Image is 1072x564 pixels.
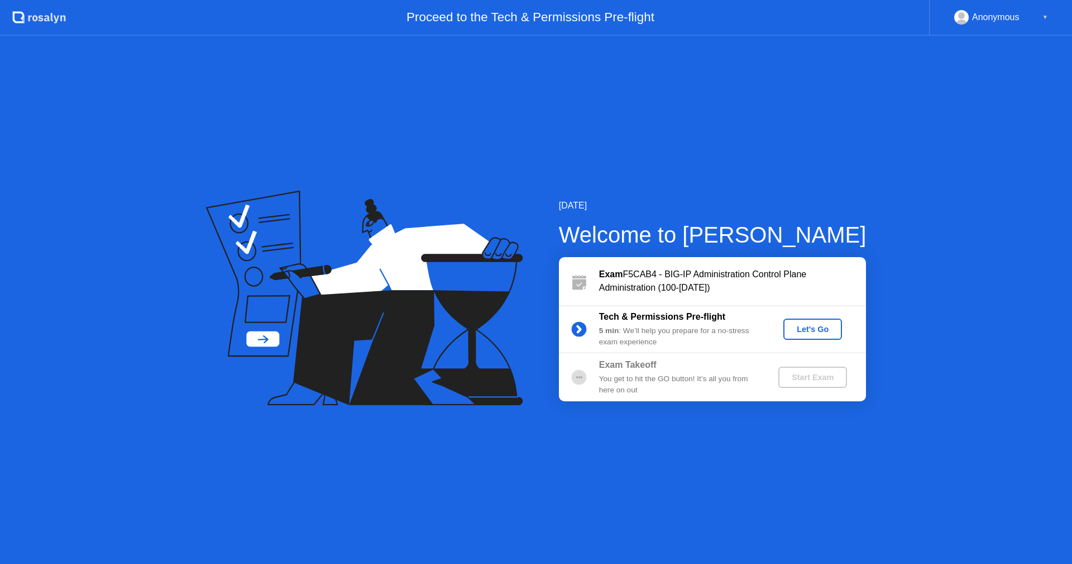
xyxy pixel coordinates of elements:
button: Start Exam [778,367,847,388]
b: 5 min [599,326,619,335]
div: ▼ [1042,10,1048,25]
b: Tech & Permissions Pre-flight [599,312,725,321]
button: Let's Go [783,319,842,340]
div: Anonymous [972,10,1020,25]
b: Exam Takeoff [599,360,657,369]
div: F5CAB4 - BIG-IP Administration Control Plane Administration (100-[DATE]) [599,268,866,295]
div: You get to hit the GO button! It’s all you from here on out [599,373,760,396]
div: Start Exam [783,373,843,382]
div: Let's Go [788,325,837,334]
div: Welcome to [PERSON_NAME] [559,218,867,252]
b: Exam [599,269,623,279]
div: [DATE] [559,199,867,212]
div: : We’ll help you prepare for a no-stress exam experience [599,325,760,348]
